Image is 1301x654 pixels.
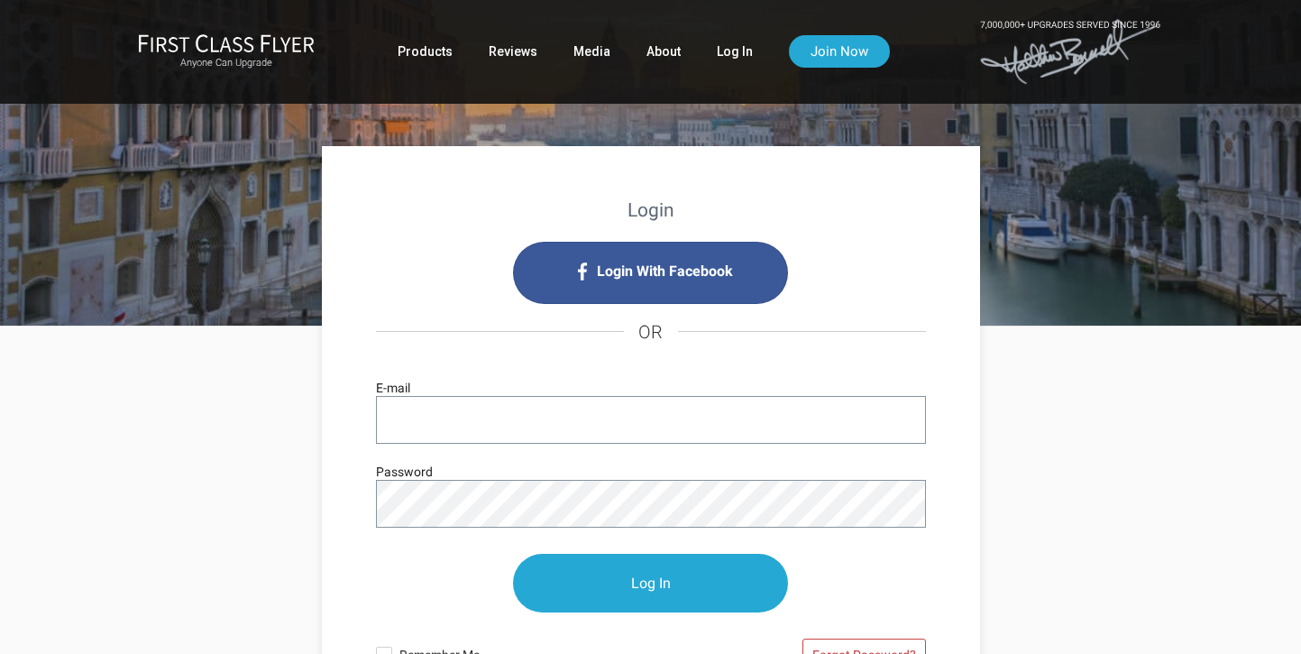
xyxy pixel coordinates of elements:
img: First Class Flyer [138,33,315,52]
a: Reviews [489,35,537,68]
a: First Class FlyerAnyone Can Upgrade [138,33,315,69]
a: Media [573,35,610,68]
h4: OR [376,304,926,360]
a: About [646,35,681,68]
strong: Login [628,199,674,221]
label: E-mail [376,378,410,398]
a: Products [398,35,453,68]
small: Anyone Can Upgrade [138,57,315,69]
i: Login with Facebook [513,242,788,304]
label: Password [376,462,433,482]
span: Login With Facebook [597,257,733,286]
input: Log In [513,554,788,613]
a: Log In [717,35,753,68]
a: Join Now [789,35,890,68]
